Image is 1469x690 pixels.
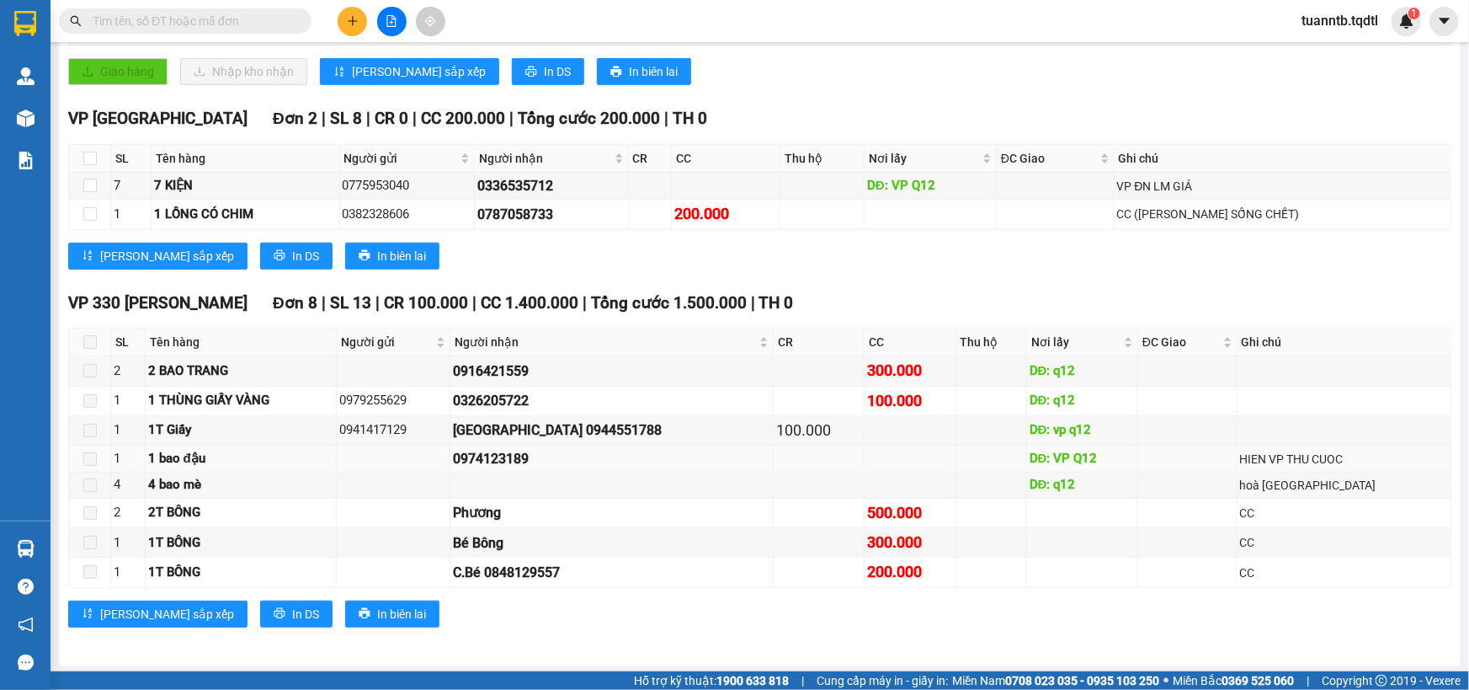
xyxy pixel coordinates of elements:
[148,475,333,495] div: 4 bao mè
[1288,10,1392,31] span: tuanntb.tqdtl
[453,502,770,523] div: Phương
[1240,533,1448,552] div: CC
[453,361,770,382] div: 0916421559
[330,109,362,128] span: SL 8
[1030,475,1135,495] div: DĐ: q12
[952,671,1159,690] span: Miền Nam
[100,605,234,623] span: [PERSON_NAME] sắp xếp
[1117,205,1448,223] div: CC ([PERSON_NAME] SỐNG CHẾT)
[152,145,339,173] th: Tên hàng
[386,15,397,27] span: file-add
[1307,671,1309,690] span: |
[17,540,35,558] img: warehouse-icon
[1142,333,1220,351] span: ĐC Giao
[780,145,865,173] th: Thu hộ
[869,149,979,168] span: Nơi lấy
[416,7,445,36] button: aim
[18,579,34,595] span: question-circle
[956,329,1027,356] th: Thu hộ
[114,176,148,196] div: 7
[68,601,247,628] button: sort-ascending[PERSON_NAME] sắp xếp
[1117,177,1448,195] div: VP ĐN LM GIÁ
[865,329,955,356] th: CC
[472,293,476,313] span: |
[148,533,333,554] div: 1T BÔNG
[68,243,247,270] button: sort-ascending[PERSON_NAME] sắp xếp
[14,11,36,36] img: logo-vxr
[776,419,861,442] div: 100.000
[359,249,370,263] span: printer
[1240,564,1448,582] div: CC
[148,420,333,441] div: 1T Giấy
[751,293,755,313] span: |
[68,109,247,128] span: VP [GEOGRAPHIC_DATA]
[352,62,486,81] span: [PERSON_NAME] sắp xếp
[867,560,952,584] div: 200.000
[260,601,333,628] button: printerIn DS
[477,204,625,225] div: 0787058733
[345,243,439,270] button: printerIn biên lai
[1240,476,1448,495] div: hoà [GEOGRAPHIC_DATA]
[330,293,371,313] span: SL 13
[421,109,505,128] span: CC 200.000
[148,361,333,382] div: 2 BAO TRANG
[114,391,142,411] div: 1
[345,601,439,628] button: printerIn biên lai
[453,420,770,441] div: [GEOGRAPHIC_DATA] 0944551788
[629,62,678,81] span: In biên lai
[322,293,326,313] span: |
[260,243,333,270] button: printerIn DS
[375,293,380,313] span: |
[146,329,337,356] th: Tên hàng
[481,293,578,313] span: CC 1.400.000
[114,563,142,583] div: 1
[597,58,691,85] button: printerIn biên lai
[1240,504,1448,522] div: CC
[759,293,794,313] span: TH 0
[114,449,142,469] div: 1
[18,617,34,633] span: notification
[453,532,770,554] div: Bé Bông
[1030,420,1135,441] div: DĐ: vp q12
[114,533,142,554] div: 1
[377,605,426,623] span: In biên lai
[817,671,948,690] span: Cung cấp máy in - giấy in:
[17,152,35,169] img: solution-icon
[1237,329,1451,356] th: Ghi chú
[154,176,336,196] div: 7 KIỆN
[344,149,458,168] span: Người gửi
[339,420,447,441] div: 0941417129
[377,247,426,265] span: In biên lai
[664,109,668,128] span: |
[82,607,93,621] span: sort-ascending
[180,58,307,85] button: downloadNhập kho nhận
[1408,8,1420,19] sup: 1
[479,149,610,168] span: Người nhận
[100,247,234,265] span: [PERSON_NAME] sắp xếp
[111,145,152,173] th: SL
[518,109,660,128] span: Tổng cước 200.000
[111,329,146,356] th: SL
[338,7,367,36] button: plus
[1411,8,1417,19] span: 1
[148,391,333,411] div: 1 THÙNG GIẤY VÀNG
[347,15,359,27] span: plus
[148,563,333,583] div: 1T BÔNG
[453,448,770,469] div: 0974123189
[1115,145,1451,173] th: Ghi chú
[82,249,93,263] span: sort-ascending
[274,607,285,621] span: printer
[1437,13,1452,29] span: caret-down
[1399,13,1414,29] img: icon-new-feature
[453,390,770,411] div: 0326205722
[341,333,433,351] span: Người gửi
[629,145,673,173] th: CR
[591,293,747,313] span: Tổng cước 1.500.000
[114,475,142,495] div: 4
[292,605,319,623] span: In DS
[1030,361,1135,382] div: DĐ: q12
[672,145,780,173] th: CC
[512,58,584,85] button: printerIn DS
[273,293,317,313] span: Đơn 8
[867,359,952,382] div: 300.000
